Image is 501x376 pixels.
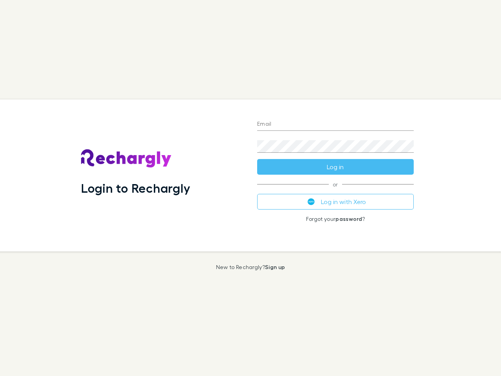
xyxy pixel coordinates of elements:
a: Sign up [265,264,285,270]
img: Xero's logo [308,198,315,205]
button: Log in [257,159,414,175]
p: New to Rechargly? [216,264,285,270]
p: Forgot your ? [257,216,414,222]
button: Log in with Xero [257,194,414,210]
img: Rechargly's Logo [81,149,172,168]
a: password [335,215,362,222]
h1: Login to Rechargly [81,181,190,195]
